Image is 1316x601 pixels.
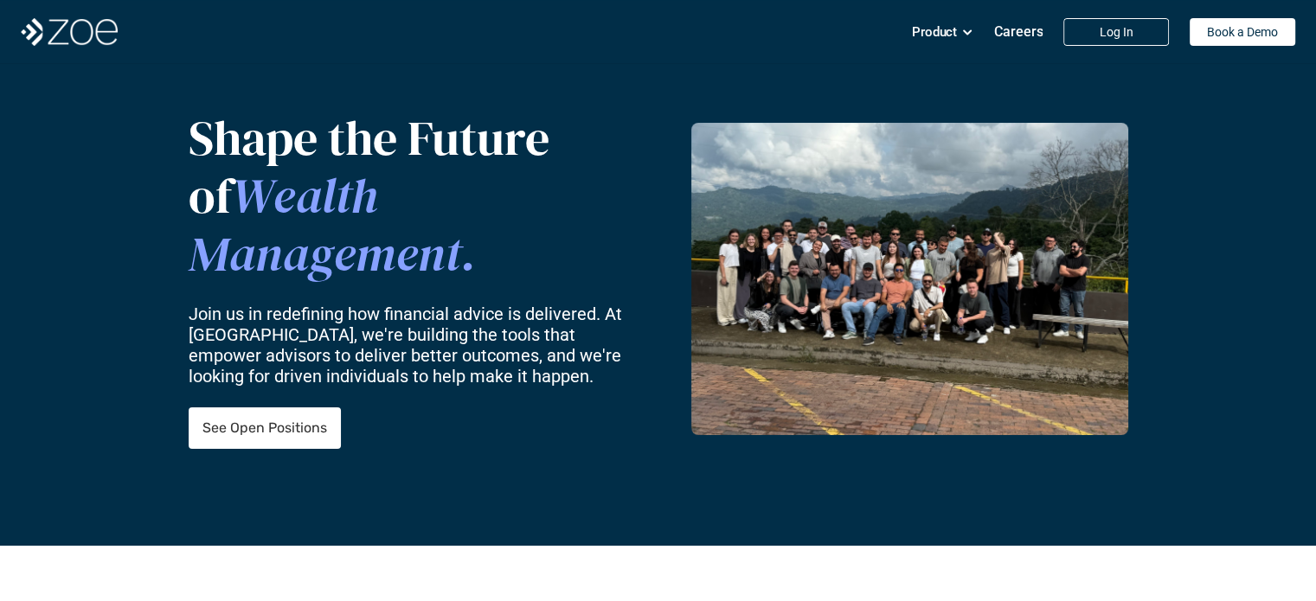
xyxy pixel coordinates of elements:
[912,19,957,45] p: Product
[189,304,636,387] p: Join us in redefining how financial advice is delivered. At [GEOGRAPHIC_DATA], we're building the...
[1100,25,1133,40] p: Log In
[1190,18,1295,46] a: Book a Demo
[189,163,476,287] span: Wealth Management.
[1207,25,1278,40] p: Book a Demo
[189,109,635,284] p: Shape the Future of
[1063,18,1169,46] a: Log In
[202,420,327,437] p: See Open Positions
[994,23,1043,40] p: Careers
[189,407,341,449] a: See Open Positions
